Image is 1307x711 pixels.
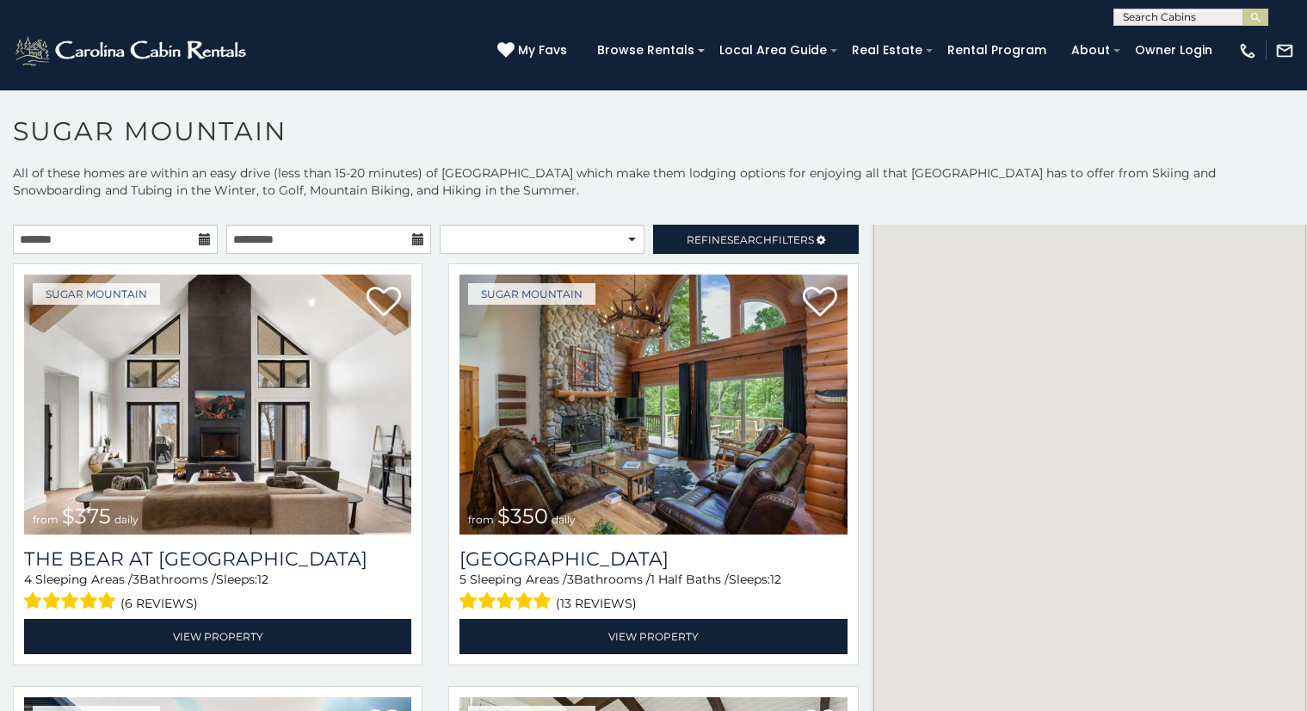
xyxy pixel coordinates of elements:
span: 3 [567,572,574,587]
a: Owner Login [1126,37,1221,64]
a: Rental Program [939,37,1055,64]
span: daily [114,513,139,526]
a: Add to favorites [367,285,401,321]
span: $375 [62,504,111,529]
span: 5 [459,572,466,587]
span: 12 [257,572,268,587]
a: RefineSearchFilters [653,225,858,254]
span: My Favs [518,41,567,59]
span: $350 [497,504,548,529]
h3: Grouse Moor Lodge [459,547,847,571]
a: [GEOGRAPHIC_DATA] [459,547,847,571]
a: Add to favorites [803,285,837,321]
span: Refine Filters [687,233,814,246]
span: (6 reviews) [120,592,198,615]
a: from $375 daily [24,275,411,535]
img: 1714398141_thumbnail.jpeg [459,275,847,535]
span: daily [552,513,576,526]
a: Local Area Guide [711,37,835,64]
span: 4 [24,572,32,587]
span: 1 Half Baths / [650,572,729,587]
div: Sleeping Areas / Bathrooms / Sleeps: [24,571,411,615]
a: Browse Rentals [589,37,703,64]
span: Search [727,233,772,246]
a: Sugar Mountain [33,283,160,305]
img: 1714387646_thumbnail.jpeg [24,275,411,535]
img: mail-regular-white.png [1275,41,1294,60]
h3: The Bear At Sugar Mountain [24,547,411,571]
a: View Property [24,619,411,654]
img: White-1-2.png [13,34,251,68]
a: About [1063,37,1119,64]
a: from $350 daily [459,275,847,535]
span: from [468,513,494,526]
span: from [33,513,59,526]
a: The Bear At [GEOGRAPHIC_DATA] [24,547,411,571]
a: View Property [459,619,847,654]
span: 12 [770,572,781,587]
div: Sleeping Areas / Bathrooms / Sleeps: [459,571,847,615]
a: Sugar Mountain [468,283,595,305]
span: (13 reviews) [556,592,637,615]
a: Real Estate [843,37,931,64]
img: phone-regular-white.png [1238,41,1257,60]
a: My Favs [497,41,571,60]
span: 3 [133,572,139,587]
